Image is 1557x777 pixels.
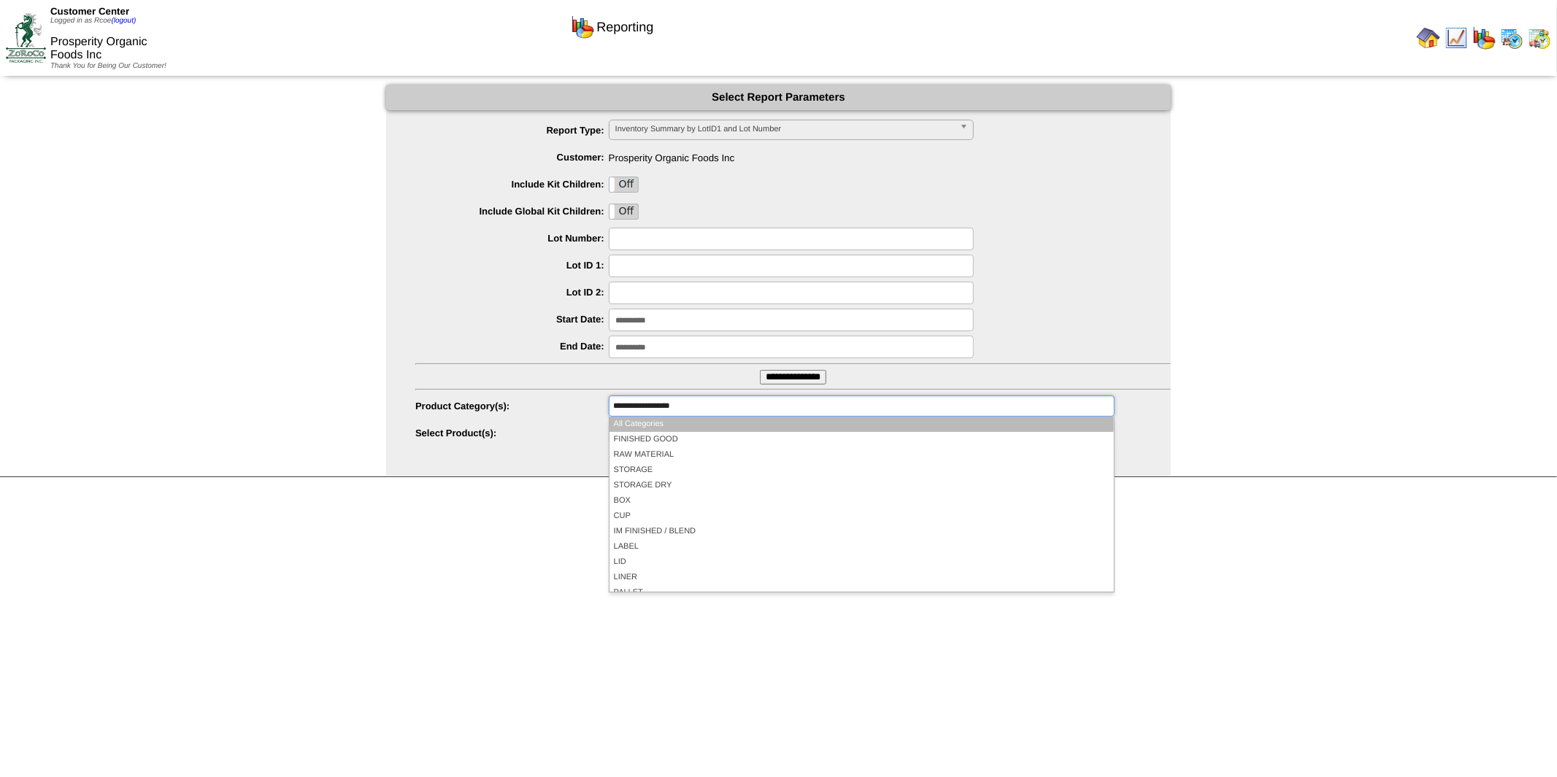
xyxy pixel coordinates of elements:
img: graph.gif [1472,26,1496,50]
li: LID [610,554,1114,570]
img: ZoRoCo_Logo(Green%26Foil)%20jpg.webp [6,13,46,62]
label: Select Product(s): [415,428,609,438]
img: home.gif [1417,26,1440,50]
li: All Categories [610,417,1114,432]
label: Start Date: [415,314,609,325]
label: End Date: [415,341,609,352]
li: BOX [610,493,1114,509]
li: LABEL [610,539,1114,554]
img: calendarinout.gif [1528,26,1551,50]
img: line_graph.gif [1445,26,1468,50]
li: LINER [610,570,1114,585]
div: Select Report Parameters [386,85,1171,110]
label: Lot ID 2: [415,287,609,298]
label: Report Type: [415,125,609,136]
span: Inventory Summary by LotID1 and Lot Number [615,120,954,138]
li: STORAGE DRY [610,478,1114,493]
span: Thank You for Being Our Customer! [50,62,166,70]
span: Prosperity Organic Foods Inc [415,147,1171,163]
span: Reporting [596,20,653,35]
li: FINISHED GOOD [610,432,1114,447]
li: IM FINISHED / BLEND [610,524,1114,539]
span: Prosperity Organic Foods Inc [50,36,147,61]
label: Off [610,177,639,192]
li: PALLET [610,585,1114,600]
li: RAW MATERIAL [610,447,1114,463]
span: Customer Center [50,6,129,17]
label: Include Kit Children: [415,179,609,190]
img: calendarprod.gif [1500,26,1523,50]
label: Lot ID 1: [415,260,609,271]
a: (logout) [111,17,136,25]
span: Logged in as Rcoe [50,17,136,25]
li: STORAGE [610,463,1114,478]
div: OnOff [609,177,639,193]
li: CUP [610,509,1114,524]
label: Product Category(s): [415,401,609,411]
label: Off [610,204,639,219]
img: graph.gif [571,15,594,39]
label: Customer: [415,152,609,163]
label: Lot Number: [415,233,609,244]
div: OnOff [609,204,639,220]
label: Include Global Kit Children: [415,206,609,217]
